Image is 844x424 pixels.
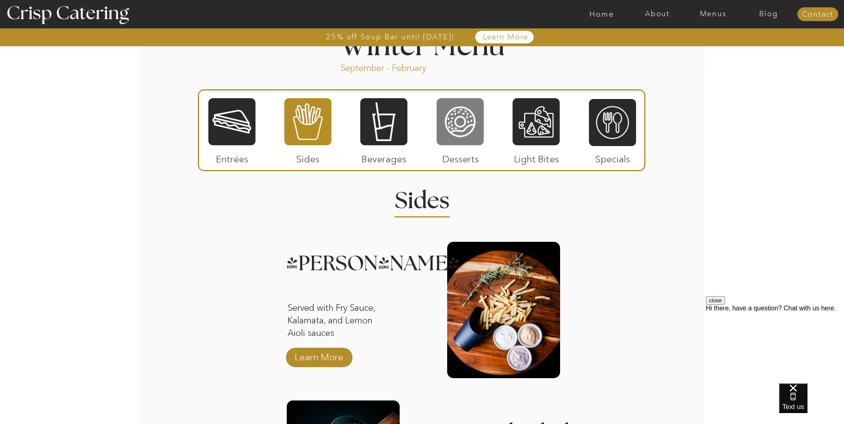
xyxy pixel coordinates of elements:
[297,33,484,41] a: 25% off Soup Bar until [DATE]!
[779,383,844,424] iframe: podium webchat widget bubble
[292,343,346,367] a: Learn More
[706,296,844,394] iframe: podium webchat widget prompt
[741,10,796,18] a: Blog
[205,145,259,169] p: Entrées
[574,10,630,18] a: Home
[309,32,535,56] h1: Winter Menu
[509,145,563,169] p: Light Bites
[685,10,741,18] a: Menus
[585,145,639,169] p: Specials
[286,253,435,263] h3: [PERSON_NAME]
[357,145,411,169] p: Beverages
[464,33,547,41] a: Learn More
[382,189,462,205] h2: Sides
[288,302,392,341] p: Served with Fry Sauce, Kalamata, and Lemon Aioli sauces
[281,145,335,169] p: Sides
[340,62,452,71] p: September - February
[797,11,838,19] a: Contact
[630,10,685,18] a: About
[433,145,487,169] p: Desserts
